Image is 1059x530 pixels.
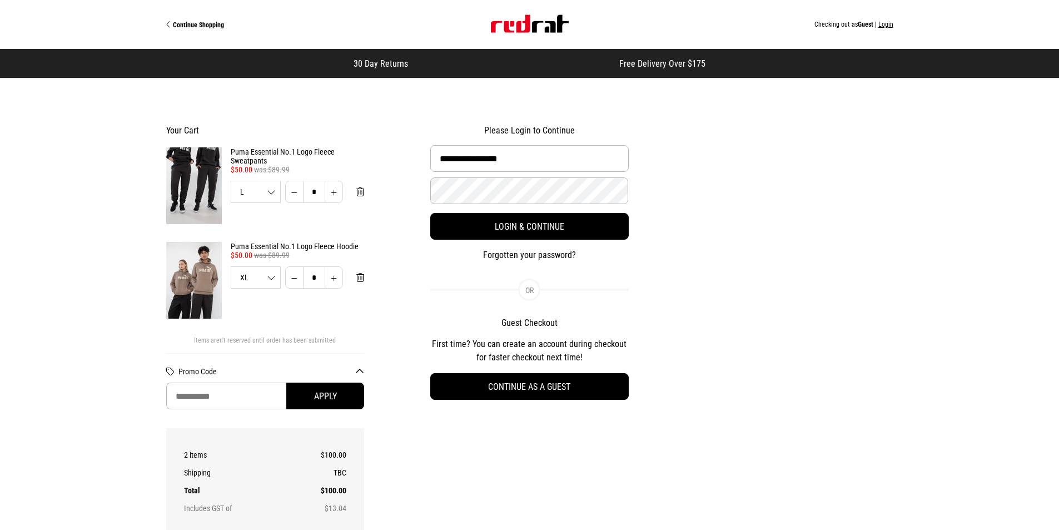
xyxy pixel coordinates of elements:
input: Promo Code [166,383,365,409]
button: Forgotten your password? [430,249,629,262]
span: XL [231,274,281,281]
td: TBC [290,464,346,482]
td: $100.00 [290,446,346,464]
img: Red Rat [491,15,569,33]
th: Shipping [184,464,290,482]
span: Continue Shopping [173,21,224,29]
button: Apply [286,383,364,409]
h2: Please Login to Continue [430,125,629,136]
button: Login & Continue [430,213,629,240]
td: $100.00 [290,482,346,499]
h2: Guest Checkout [430,318,629,329]
span: Guest [858,21,873,28]
button: Increase quantity [325,266,343,289]
th: Total [184,482,290,499]
a: Continue Shopping [166,20,348,29]
button: Remove from cart [347,266,373,289]
span: | [875,21,877,28]
div: Items aren't reserved until order has been submitted [166,336,365,353]
button: Promo Code [178,367,365,376]
span: $50.00 [231,251,252,260]
button: Remove from cart [347,181,373,203]
h2: Your Cart [166,125,365,136]
img: Puma Essential No.1 Logo Fleece Hoodie [166,242,222,319]
p: First time? You can create an account during checkout for faster checkout next time! [430,338,629,364]
input: Quantity [303,181,325,203]
span: was $89.99 [254,165,290,174]
button: Decrease quantity [285,181,304,203]
button: Login [878,21,893,28]
td: $13.04 [290,499,346,517]
button: Increase quantity [325,181,343,203]
button: Continue as a guest [430,373,629,400]
span: 30 Day Returns [354,58,408,69]
div: Checking out as [348,21,893,28]
a: Puma Essential No.1 Logo Fleece Hoodie [231,242,365,251]
button: Decrease quantity [285,266,304,289]
th: 2 items [184,446,290,464]
iframe: Customer reviews powered by Trustpilot [695,125,893,320]
th: Includes GST of [184,499,290,517]
input: Password [430,177,628,204]
iframe: Customer reviews powered by Trustpilot [430,58,597,69]
span: L [231,188,281,196]
span: was $89.99 [254,251,290,260]
img: Puma Essential No.1 Logo Fleece Sweatpants [166,147,222,224]
span: $50.00 [231,165,252,174]
a: Puma Essential No.1 Logo Fleece Sweatpants [231,147,365,165]
span: Free Delivery Over $175 [619,58,705,69]
input: Email Address [430,145,629,172]
input: Quantity [303,266,325,289]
